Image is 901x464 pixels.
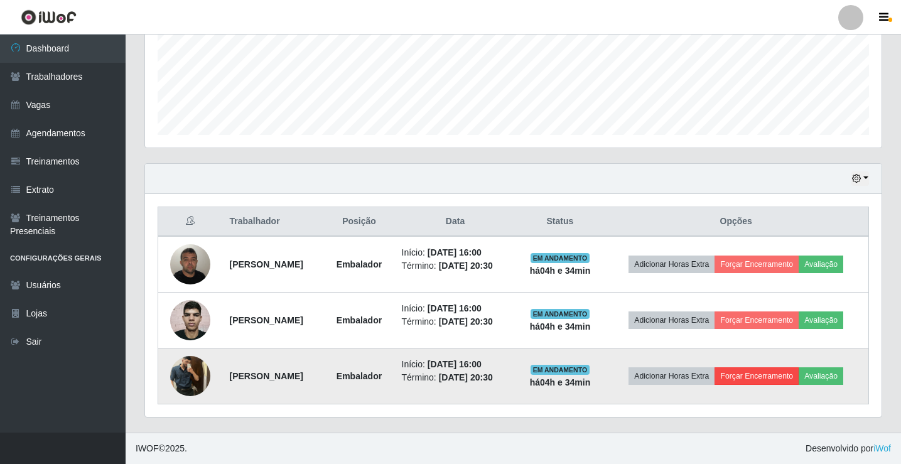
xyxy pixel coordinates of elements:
[402,302,509,315] li: Início:
[629,256,715,273] button: Adicionar Horas Extra
[428,247,482,257] time: [DATE] 16:00
[530,266,591,276] strong: há 04 h e 34 min
[402,371,509,384] li: Término:
[229,259,303,269] strong: [PERSON_NAME]
[136,442,187,455] span: © 2025 .
[531,309,590,319] span: EM ANDAMENTO
[428,303,482,313] time: [DATE] 16:00
[873,443,891,453] a: iWof
[799,311,843,329] button: Avaliação
[531,253,590,263] span: EM ANDAMENTO
[715,367,799,385] button: Forçar Encerramento
[439,316,493,326] time: [DATE] 20:30
[439,261,493,271] time: [DATE] 20:30
[222,207,324,237] th: Trabalhador
[715,256,799,273] button: Forçar Encerramento
[603,207,868,237] th: Opções
[170,237,210,291] img: 1714957062897.jpeg
[136,443,159,453] span: IWOF
[530,321,591,332] strong: há 04 h e 34 min
[229,315,303,325] strong: [PERSON_NAME]
[402,358,509,371] li: Início:
[170,293,210,347] img: 1750990639445.jpeg
[21,9,77,25] img: CoreUI Logo
[806,442,891,455] span: Desenvolvido por
[324,207,394,237] th: Posição
[337,371,382,381] strong: Embalador
[337,315,382,325] strong: Embalador
[402,259,509,272] li: Término:
[715,311,799,329] button: Forçar Encerramento
[629,367,715,385] button: Adicionar Horas Extra
[629,311,715,329] button: Adicionar Horas Extra
[799,256,843,273] button: Avaliação
[517,207,604,237] th: Status
[530,377,591,387] strong: há 04 h e 34 min
[402,315,509,328] li: Término:
[428,359,482,369] time: [DATE] 16:00
[439,372,493,382] time: [DATE] 20:30
[170,349,210,402] img: 1745620439120.jpeg
[337,259,382,269] strong: Embalador
[799,367,843,385] button: Avaliação
[531,365,590,375] span: EM ANDAMENTO
[402,246,509,259] li: Início:
[394,207,517,237] th: Data
[229,371,303,381] strong: [PERSON_NAME]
